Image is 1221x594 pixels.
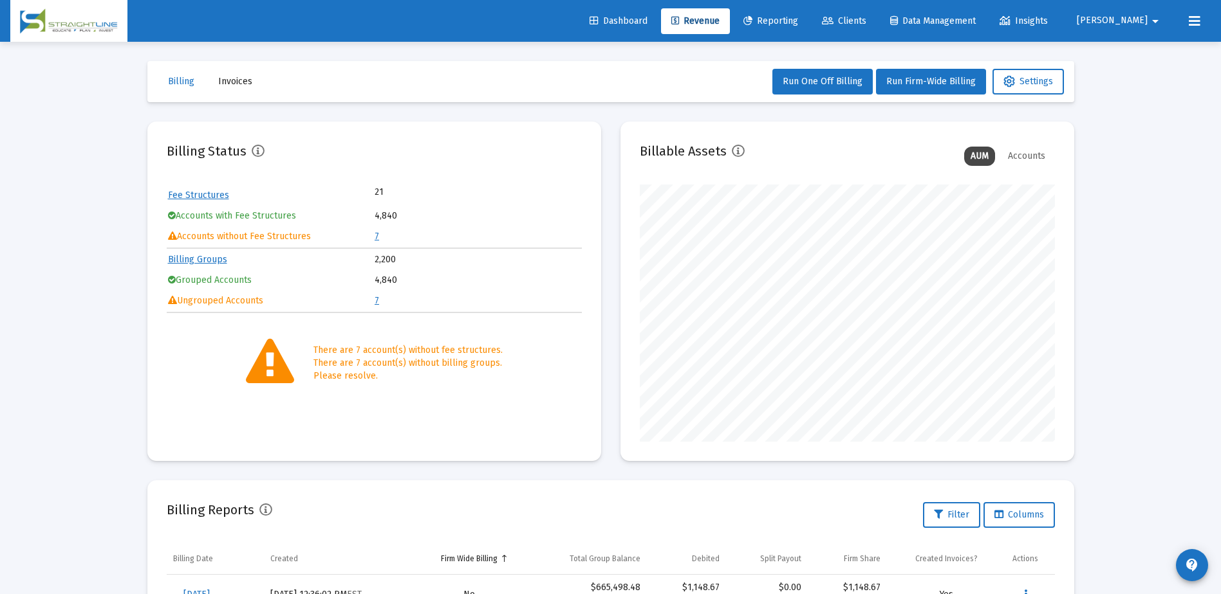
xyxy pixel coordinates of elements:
[964,147,995,166] div: AUM
[640,141,727,161] h2: Billable Assets
[1061,8,1179,33] button: [PERSON_NAME]
[375,206,581,226] td: 4,840
[822,15,866,26] span: Clients
[375,231,379,242] a: 7
[1012,553,1038,564] div: Actions
[20,8,118,34] img: Dashboard
[808,543,887,574] td: Column Firm Share
[173,553,213,564] div: Billing Date
[168,271,374,290] td: Grouped Accounts
[168,190,229,201] a: Fee Structures
[570,553,640,564] div: Total Group Balance
[168,76,194,87] span: Billing
[1000,15,1048,26] span: Insights
[1077,15,1148,26] span: [PERSON_NAME]
[743,15,798,26] span: Reporting
[441,553,498,564] div: Firm Wide Billing
[989,8,1058,34] a: Insights
[313,370,503,382] div: Please resolve.
[1184,557,1200,573] mat-icon: contact_support
[375,271,581,290] td: 4,840
[270,553,298,564] div: Created
[264,543,411,574] td: Column Created
[1002,147,1052,166] div: Accounts
[208,69,263,94] button: Invoices
[1148,8,1163,34] mat-icon: arrow_drop_down
[915,553,978,564] div: Created Invoices?
[886,76,976,87] span: Run Firm-Wide Billing
[167,141,247,161] h2: Billing Status
[923,502,980,528] button: Filter
[887,543,1006,574] td: Column Created Invoices?
[218,76,252,87] span: Invoices
[983,502,1055,528] button: Columns
[993,69,1064,94] button: Settings
[772,69,873,94] button: Run One Off Billing
[411,543,528,574] td: Column Firm Wide Billing
[760,553,801,564] div: Split Payout
[158,69,205,94] button: Billing
[934,509,969,520] span: Filter
[876,69,986,94] button: Run Firm-Wide Billing
[661,8,730,34] a: Revenue
[168,291,374,310] td: Ungrouped Accounts
[375,186,478,199] td: 21
[375,295,379,306] a: 7
[733,8,808,34] a: Reporting
[313,344,503,357] div: There are 7 account(s) without fee structures.
[844,553,881,564] div: Firm Share
[814,581,881,594] div: $1,148.67
[375,250,581,269] td: 2,200
[579,8,658,34] a: Dashboard
[783,76,862,87] span: Run One Off Billing
[671,15,720,26] span: Revenue
[812,8,877,34] a: Clients
[653,581,720,594] div: $1,148.67
[1006,543,1054,574] td: Column Actions
[880,8,986,34] a: Data Management
[168,206,374,226] td: Accounts with Fee Structures
[168,227,374,246] td: Accounts without Fee Structures
[1003,76,1053,87] span: Settings
[647,543,726,574] td: Column Debited
[590,15,648,26] span: Dashboard
[726,543,808,574] td: Column Split Payout
[168,254,227,265] a: Billing Groups
[692,553,720,564] div: Debited
[313,357,503,370] div: There are 7 account(s) without billing groups.
[528,543,647,574] td: Column Total Group Balance
[890,15,976,26] span: Data Management
[167,543,265,574] td: Column Billing Date
[994,509,1044,520] span: Columns
[167,500,254,520] h2: Billing Reports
